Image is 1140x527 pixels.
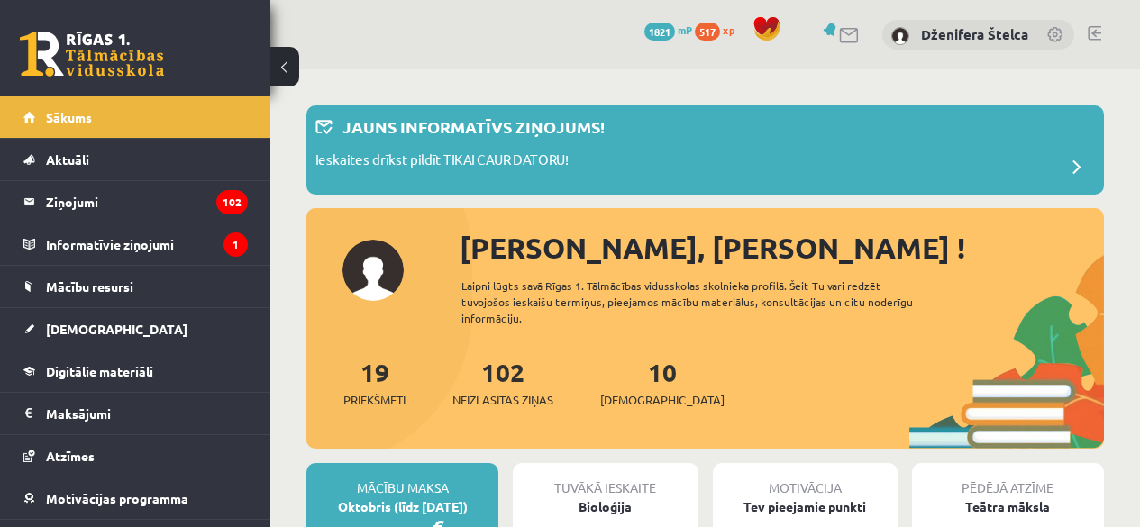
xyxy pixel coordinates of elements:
[912,497,1104,516] div: Teātra māksla
[600,391,725,409] span: [DEMOGRAPHIC_DATA]
[46,448,95,464] span: Atzīmes
[46,321,187,337] span: [DEMOGRAPHIC_DATA]
[23,350,248,392] a: Digitālie materiāli
[23,266,248,307] a: Mācību resursi
[46,490,188,506] span: Motivācijas programma
[306,497,498,516] div: Oktobris (līdz [DATE])
[23,393,248,434] a: Maksājumi
[306,463,498,497] div: Mācību maksa
[46,363,153,379] span: Digitālie materiāli
[23,139,248,180] a: Aktuāli
[46,151,89,168] span: Aktuāli
[23,96,248,138] a: Sākums
[216,190,248,214] i: 102
[695,23,743,37] a: 517 xp
[315,114,1095,186] a: Jauns informatīvs ziņojums! Ieskaites drīkst pildīt TIKAI CAUR DATORU!
[46,278,133,295] span: Mācību resursi
[723,23,734,37] span: xp
[912,463,1104,497] div: Pēdējā atzīme
[46,109,92,125] span: Sākums
[678,23,692,37] span: mP
[20,32,164,77] a: Rīgas 1. Tālmācības vidusskola
[452,356,553,409] a: 102Neizlasītās ziņas
[921,25,1028,43] a: Dženifera Štelca
[600,356,725,409] a: 10[DEMOGRAPHIC_DATA]
[342,114,605,139] p: Jauns informatīvs ziņojums!
[223,232,248,257] i: 1
[343,391,406,409] span: Priekšmeti
[460,226,1104,269] div: [PERSON_NAME], [PERSON_NAME] !
[23,308,248,350] a: [DEMOGRAPHIC_DATA]
[452,391,553,409] span: Neizlasītās ziņas
[891,27,909,45] img: Dženifera Štelca
[23,477,248,519] a: Motivācijas programma
[46,223,248,265] legend: Informatīvie ziņojumi
[695,23,720,41] span: 517
[46,393,248,434] legend: Maksājumi
[513,497,698,516] div: Bioloģija
[23,223,248,265] a: Informatīvie ziņojumi1
[644,23,675,41] span: 1821
[23,435,248,477] a: Atzīmes
[713,463,898,497] div: Motivācija
[23,181,248,223] a: Ziņojumi102
[644,23,692,37] a: 1821 mP
[713,497,898,516] div: Tev pieejamie punkti
[513,463,698,497] div: Tuvākā ieskaite
[343,356,406,409] a: 19Priekšmeti
[46,181,248,223] legend: Ziņojumi
[461,277,940,326] div: Laipni lūgts savā Rīgas 1. Tālmācības vidusskolas skolnieka profilā. Šeit Tu vari redzēt tuvojošo...
[315,150,569,175] p: Ieskaites drīkst pildīt TIKAI CAUR DATORU!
